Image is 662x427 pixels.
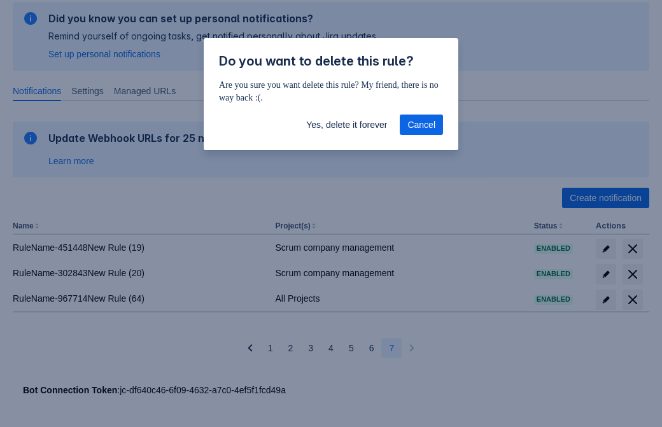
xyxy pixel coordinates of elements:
[219,79,443,104] p: Are you sure you want delete this rule? My friend, there is no way back :(.
[306,115,387,135] span: Yes, delete it forever
[219,53,414,69] span: Do you want to delete this rule?
[299,115,395,135] button: Yes, delete it forever
[400,115,443,135] button: Cancel
[407,115,435,135] span: Cancel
